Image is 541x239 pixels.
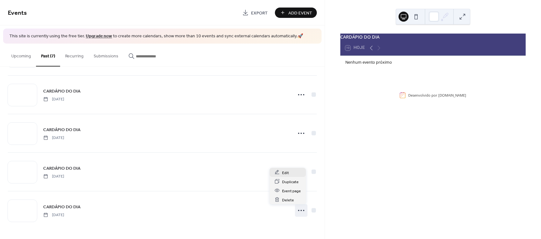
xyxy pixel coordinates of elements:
span: [DATE] [43,96,64,102]
a: CARDÁPIO DO DIA [43,203,80,210]
button: Past (7) [36,44,60,66]
span: Edit [282,169,289,176]
div: Desenvolvido por [408,93,466,98]
span: [DATE] [43,135,64,141]
span: This site is currently using the free tier. to create more calendars, show more than 10 events an... [9,33,303,40]
button: Add Event [275,8,317,18]
span: [DATE] [43,212,64,218]
a: [DOMAIN_NAME] [438,93,466,98]
span: Duplicate [282,178,299,185]
span: Delete [282,197,294,203]
div: CARDÁPIO DO DIA [340,34,526,40]
span: [DATE] [43,173,64,179]
span: CARDÁPIO DO DIA [43,165,80,172]
button: Upcoming [6,44,36,66]
span: Add Event [288,10,312,16]
span: Event page [282,188,301,194]
a: CARDÁPIO DO DIA [43,88,80,95]
button: Recurring [60,44,89,66]
span: Export [251,10,268,16]
a: CARDÁPIO DO DIA [43,165,80,172]
a: Upgrade now [86,32,112,40]
span: CARDÁPIO DO DIA [43,88,80,94]
a: Export [238,8,272,18]
button: Submissions [89,44,123,66]
span: Events [8,7,27,19]
a: CARDÁPIO DO DIA [43,126,80,133]
div: Nenhum evento próximo [345,60,521,66]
